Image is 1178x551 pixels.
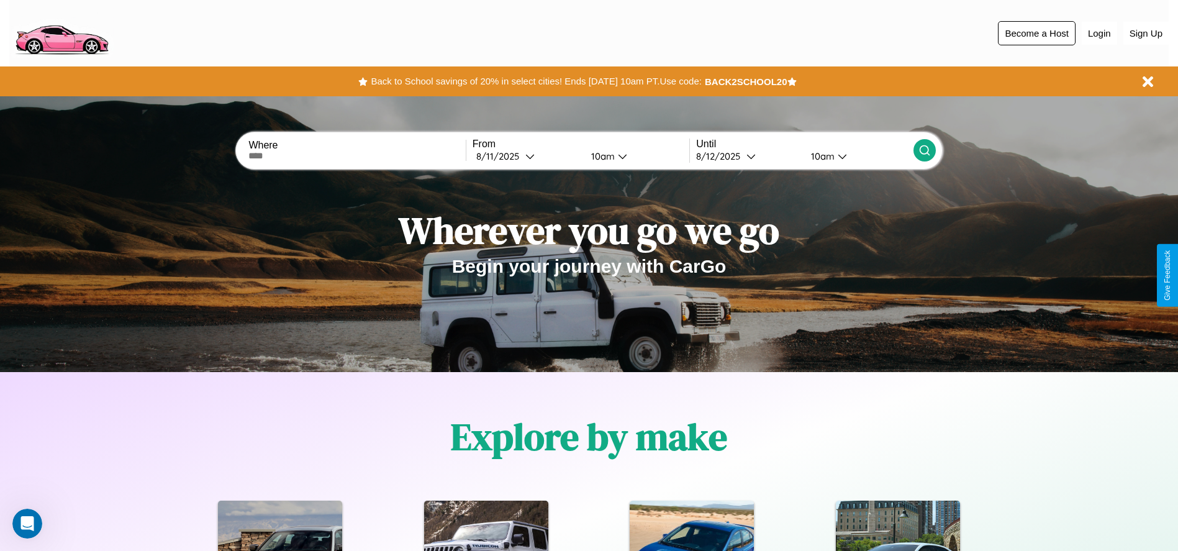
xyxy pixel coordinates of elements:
[1163,250,1172,301] div: Give Feedback
[801,150,913,163] button: 10am
[248,140,465,151] label: Where
[451,411,727,462] h1: Explore by make
[581,150,690,163] button: 10am
[1123,22,1169,45] button: Sign Up
[696,150,746,162] div: 8 / 12 / 2025
[1082,22,1117,45] button: Login
[9,6,114,58] img: logo
[12,509,42,539] iframe: Intercom live chat
[476,150,525,162] div: 8 / 11 / 2025
[473,150,581,163] button: 8/11/2025
[805,150,838,162] div: 10am
[998,21,1076,45] button: Become a Host
[696,139,913,150] label: Until
[705,76,787,87] b: BACK2SCHOOL20
[368,73,704,90] button: Back to School savings of 20% in select cities! Ends [DATE] 10am PT.Use code:
[473,139,689,150] label: From
[585,150,618,162] div: 10am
